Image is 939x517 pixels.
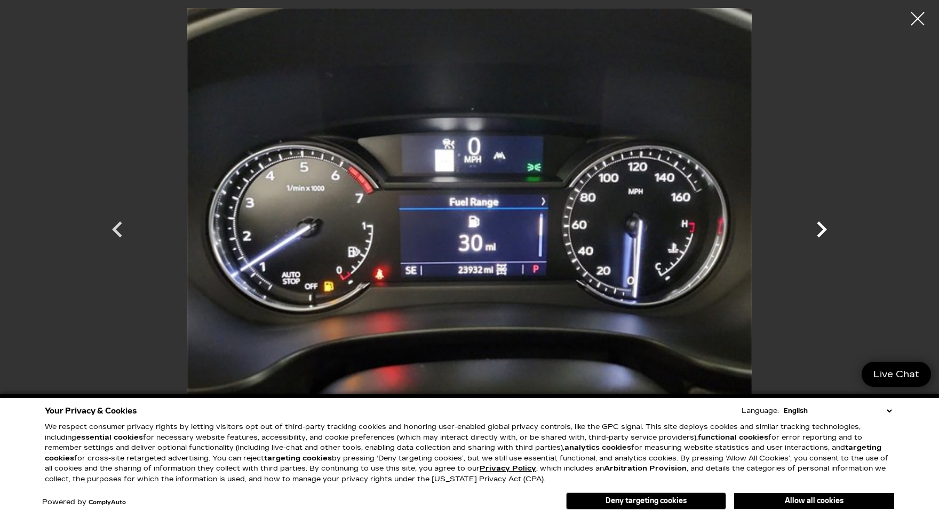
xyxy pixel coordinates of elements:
button: Deny targeting cookies [566,492,726,510]
div: Next [806,208,838,256]
strong: functional cookies [698,433,768,442]
strong: analytics cookies [564,443,631,452]
span: Your Privacy & Cookies [45,403,137,418]
button: Allow all cookies [734,493,894,509]
strong: targeting cookies [45,443,881,463]
div: Language: [742,408,779,415]
div: Previous [101,208,133,256]
strong: Arbitration Provision [604,464,687,473]
strong: targeting cookies [264,454,332,463]
u: Privacy Policy [480,464,536,473]
p: We respect consumer privacy rights by letting visitors opt out of third-party tracking cookies an... [45,422,894,484]
strong: essential cookies [76,433,143,442]
select: Language Select [781,405,894,416]
span: Live Chat [868,368,925,380]
a: ComplyAuto [89,499,126,506]
img: Used 2021 Twilight Blue Metallic Cadillac Premium Luxury image 20 [149,8,790,432]
div: Powered by [42,499,126,506]
a: Live Chat [862,362,931,387]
